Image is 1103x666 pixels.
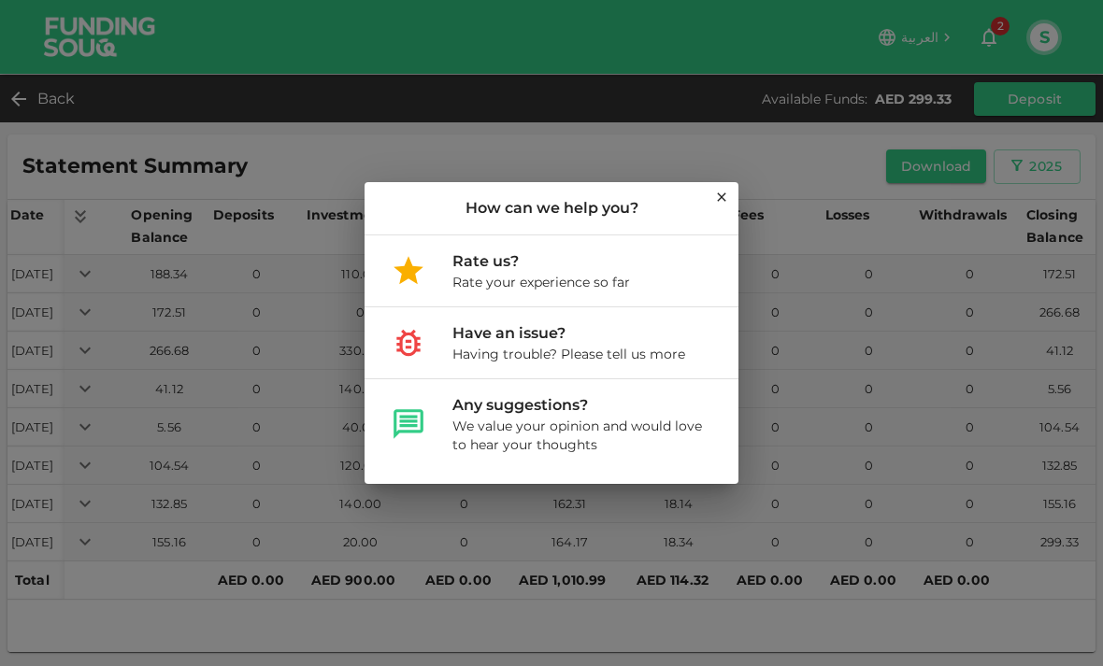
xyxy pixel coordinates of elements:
div: Any suggestions? [452,394,709,417]
div: Rate us? [452,250,630,273]
div: How can we help you? [365,182,738,234]
div: We value your opinion and would love to hear your thoughts [452,417,709,454]
div: Rate your experience so far [452,273,630,291]
div: Having trouble? Please tell us more [452,345,685,363]
div: Have an issue? [452,322,685,345]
